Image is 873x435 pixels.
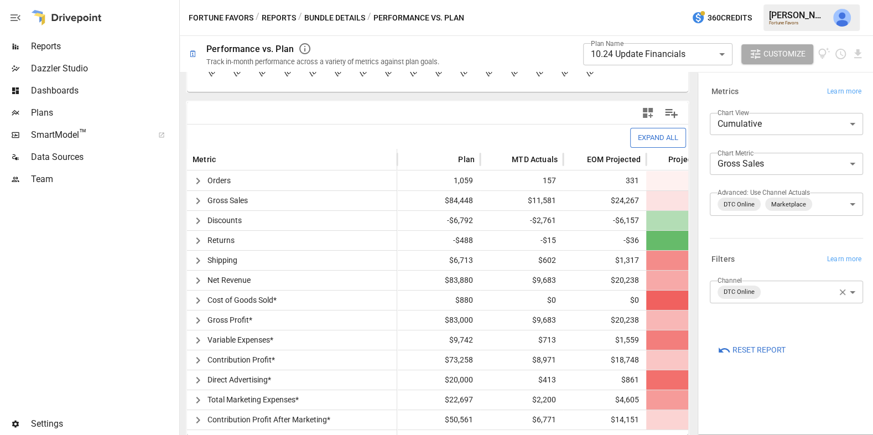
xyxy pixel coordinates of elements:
[583,43,732,65] div: 10.24 Update Financials
[207,211,242,230] span: Discounts
[652,211,727,230] span: 9.35%
[652,152,667,167] button: Sort
[403,390,475,410] span: $22,697
[31,84,177,97] span: Dashboards
[652,171,727,190] span: -68.70%
[570,152,586,167] button: Sort
[732,343,786,357] span: Reset Report
[458,154,475,165] span: Plan
[652,251,727,270] span: -80.38%
[189,11,253,25] button: Fortune Favors
[652,370,727,390] span: -95.70%
[403,271,475,290] span: $83,880
[486,330,558,350] span: $713
[741,44,813,64] button: Customize
[769,10,827,20] div: [PERSON_NAME]
[591,39,623,48] label: Plan Name
[569,370,641,390] span: $861
[403,171,475,190] span: 1,059
[763,47,806,61] span: Customize
[486,211,558,230] span: -$2,761
[31,151,177,164] span: Data Sources
[718,188,810,197] label: Advanced: Use Channel Actuals
[403,410,475,429] span: $50,561
[569,251,641,270] span: $1,317
[207,310,252,330] span: Gross Profit*
[569,330,641,350] span: $1,559
[403,191,475,210] span: $84,448
[827,254,861,265] span: Learn more
[710,340,793,360] button: Reset Report
[367,11,371,25] div: /
[652,231,727,250] span: 92.63%
[827,2,858,33] button: Julie Wilton
[403,251,475,270] span: $6,713
[207,370,271,390] span: Direct Advertising*
[652,330,727,350] span: -84.00%
[486,191,558,210] span: $11,581
[659,101,684,126] button: Manage Columns
[652,310,727,330] span: -75.62%
[403,330,475,350] span: $9,742
[304,11,365,25] button: Bundle Details
[403,231,475,250] span: -$488
[652,271,727,290] span: -75.87%
[711,86,739,98] h6: Metrics
[587,154,641,165] span: EOM Projected
[569,191,641,210] span: $24,267
[31,173,177,186] span: Team
[719,286,759,298] span: DTC Online
[206,44,294,54] div: Performance vs. Plan
[652,350,727,370] span: -74.41%
[718,276,742,285] label: Channel
[486,350,558,370] span: $8,971
[569,350,641,370] span: $18,748
[207,350,275,370] span: Contribution Profit*
[710,153,863,175] div: Gross Sales
[207,291,277,310] span: Cost of Goods Sold*
[486,410,558,429] span: $6,771
[834,48,847,60] button: Schedule report
[769,20,827,25] div: Fortune Favors
[569,171,641,190] span: 331
[652,191,727,210] span: -71.26%
[207,191,248,210] span: Gross Sales
[403,211,475,230] span: -$6,792
[217,152,232,167] button: Sort
[403,370,475,390] span: $20,000
[31,40,177,53] span: Reports
[31,62,177,75] span: Dazzler Studio
[298,11,302,25] div: /
[668,154,734,165] span: Projected vs. Plan
[486,231,558,250] span: -$15
[569,211,641,230] span: -$6,157
[486,370,558,390] span: $413
[833,9,851,27] div: Julie Wilton
[569,291,641,310] span: $0
[403,291,475,310] span: $880
[207,410,330,429] span: Contribution Profit After Marketing*
[207,390,299,410] span: Total Marketing Expenses*
[767,198,810,211] span: Marketplace
[718,148,754,158] label: Chart Metric
[403,310,475,330] span: $83,000
[207,330,273,350] span: Variable Expenses*
[256,11,259,25] div: /
[486,310,558,330] span: $9,683
[630,128,686,147] button: Expand All
[652,410,727,429] span: -72.01%
[486,390,558,410] span: $2,200
[718,108,749,117] label: Chart View
[207,171,231,190] span: Orders
[687,8,756,28] button: 360Credits
[569,390,641,410] span: $4,605
[710,113,863,135] div: Cumulative
[719,198,759,211] span: DTC Online
[441,152,457,167] button: Sort
[569,231,641,250] span: -$36
[708,11,752,25] span: 360 Credits
[486,171,558,190] span: 157
[189,49,198,59] div: 🗓
[207,271,251,290] span: Net Revenue
[486,291,558,310] span: $0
